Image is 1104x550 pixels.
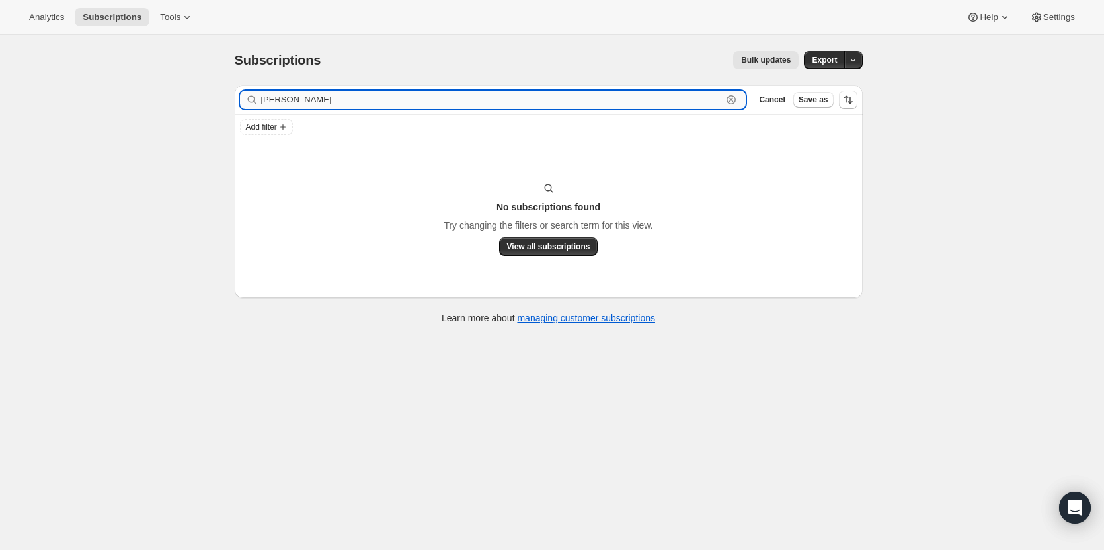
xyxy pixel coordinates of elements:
[246,122,277,132] span: Add filter
[754,92,790,108] button: Cancel
[804,51,845,69] button: Export
[507,241,590,252] span: View all subscriptions
[29,12,64,22] span: Analytics
[959,8,1019,26] button: Help
[733,51,799,69] button: Bulk updates
[240,119,293,135] button: Add filter
[1022,8,1083,26] button: Settings
[444,219,652,232] p: Try changing the filters or search term for this view.
[839,91,857,109] button: Sort the results
[496,200,600,214] h3: No subscriptions found
[812,55,837,65] span: Export
[83,12,141,22] span: Subscriptions
[799,95,828,105] span: Save as
[21,8,72,26] button: Analytics
[980,12,998,22] span: Help
[725,93,738,106] button: Clear
[1043,12,1075,22] span: Settings
[793,92,834,108] button: Save as
[152,8,202,26] button: Tools
[499,237,598,256] button: View all subscriptions
[741,55,791,65] span: Bulk updates
[160,12,180,22] span: Tools
[759,95,785,105] span: Cancel
[235,53,321,67] span: Subscriptions
[442,311,655,325] p: Learn more about
[1059,492,1091,524] div: Open Intercom Messenger
[517,313,655,323] a: managing customer subscriptions
[75,8,149,26] button: Subscriptions
[261,91,723,109] input: Filter subscribers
